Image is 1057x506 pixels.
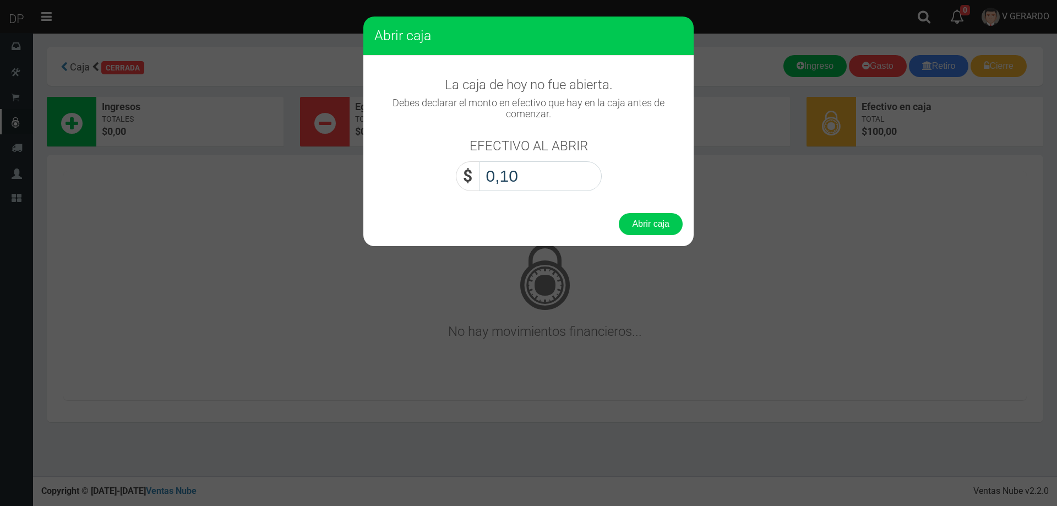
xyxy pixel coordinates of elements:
[470,139,588,153] h3: EFECTIVO AL ABRIR
[374,28,683,44] h3: Abrir caja
[619,213,683,235] button: Abrir caja
[463,166,472,186] strong: $
[374,97,683,119] h4: Debes declarar el monto en efectivo que hay en la caja antes de comenzar.
[374,78,683,92] h3: La caja de hoy no fue abierta.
